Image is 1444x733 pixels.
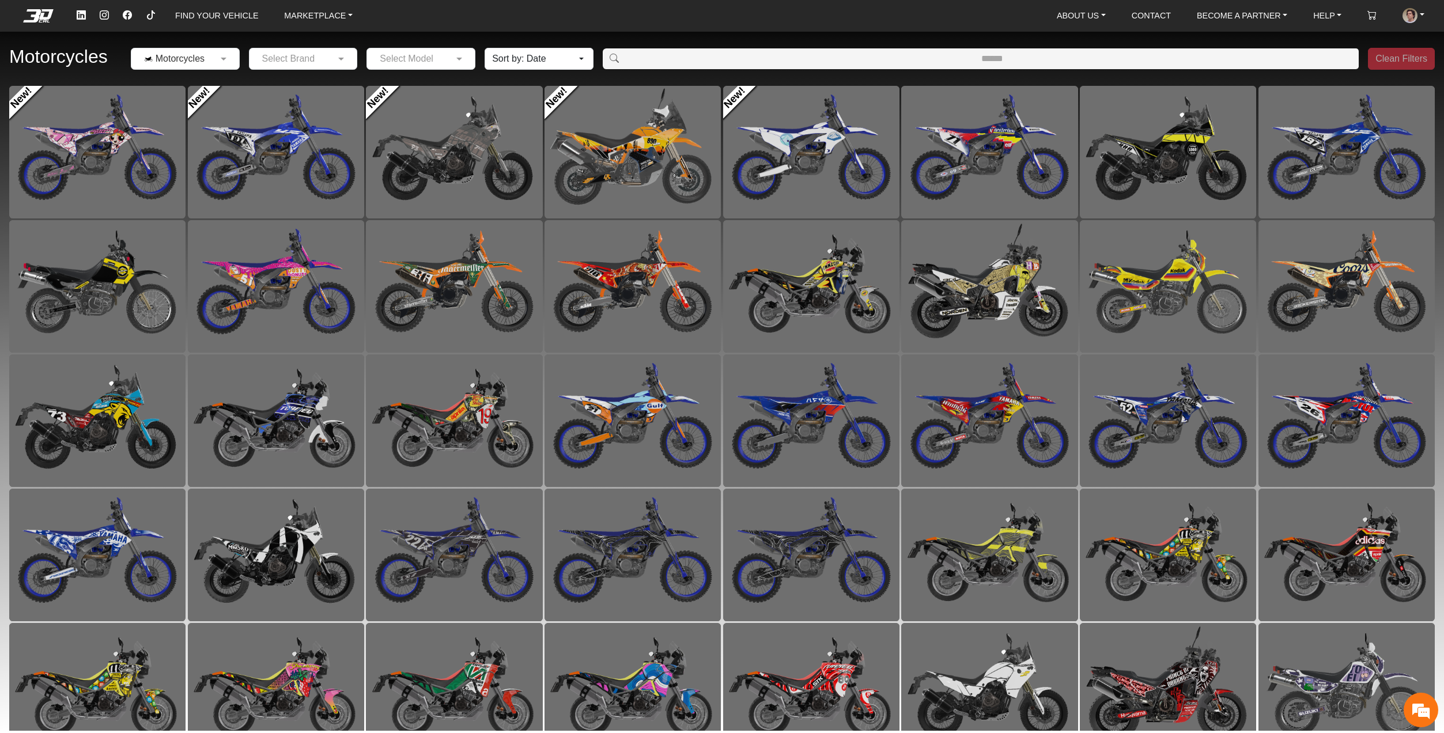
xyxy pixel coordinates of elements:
div: New! [366,86,542,218]
div: Chat with us now [77,61,211,75]
a: BECOME A PARTNER [1192,6,1292,25]
a: New! [1,78,41,119]
a: ABOUT US [1052,6,1110,25]
a: HELP [1309,6,1346,25]
div: Minimize live chat window [189,6,217,33]
div: New! [723,86,899,218]
div: Articles [148,341,220,376]
a: CONTACT [1127,6,1175,25]
span: We're online! [67,135,159,245]
div: New! [9,86,186,218]
a: MARKETPLACE [279,6,357,25]
div: New! [545,86,721,218]
a: New! [179,78,220,119]
div: FAQs [77,341,149,376]
input: Amount (to the nearest dollar) [625,48,1359,69]
a: New! [715,78,755,119]
span: Conversation [6,361,77,369]
button: Sort by: Date [485,48,594,70]
a: New! [536,78,577,119]
a: FIND YOUR VEHICLE [171,6,263,25]
div: Navigation go back [13,59,30,77]
a: New! [357,78,398,119]
h2: Motorcycles [9,41,108,72]
div: New! [188,86,364,218]
textarea: Type your message and hit 'Enter' [6,300,220,341]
